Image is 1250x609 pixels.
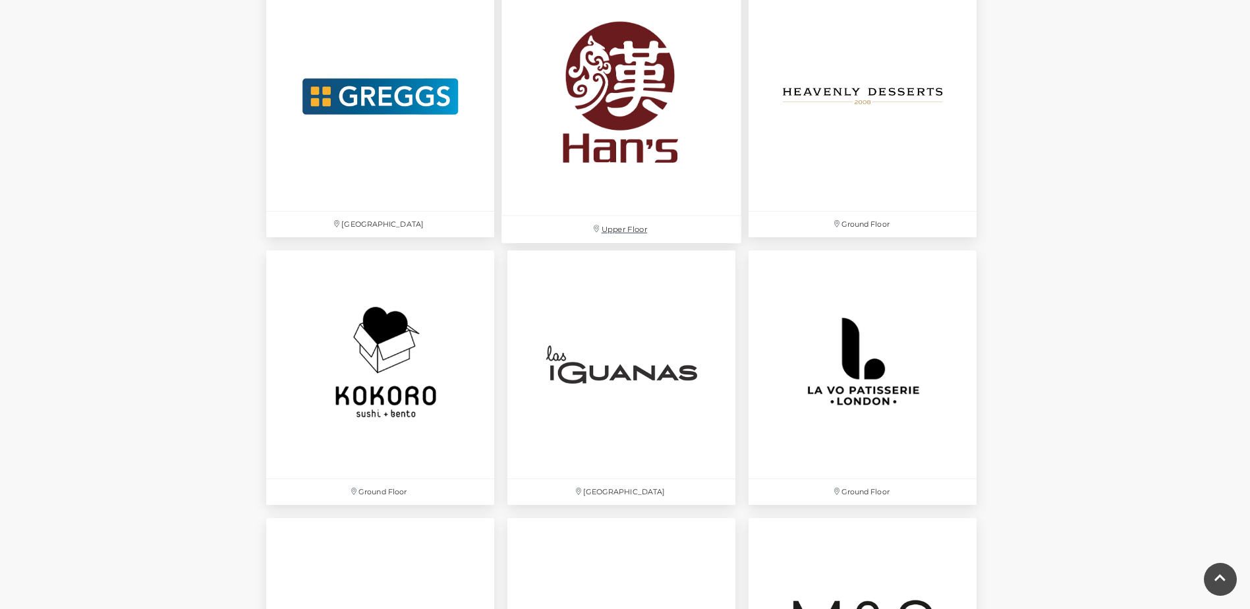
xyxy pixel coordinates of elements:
a: Ground Floor [260,244,501,511]
p: Ground Floor [749,212,977,237]
p: Ground Floor [749,479,977,505]
p: Upper Floor [501,216,741,243]
a: Ground Floor [742,244,983,511]
p: [GEOGRAPHIC_DATA] [507,479,735,505]
p: Ground Floor [266,479,494,505]
p: [GEOGRAPHIC_DATA] [266,212,494,237]
a: [GEOGRAPHIC_DATA] [501,244,742,511]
